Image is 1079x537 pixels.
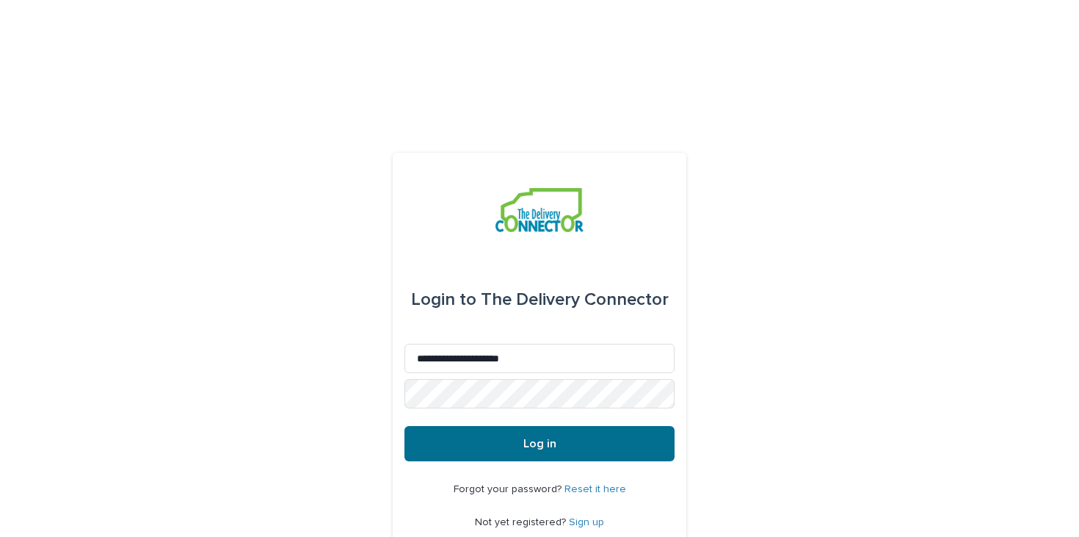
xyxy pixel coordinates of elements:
[404,426,675,461] button: Log in
[411,279,669,320] div: The Delivery Connector
[475,517,569,527] span: Not yet registered?
[495,188,583,232] img: aCWQmA6OSGG0Kwt8cj3c
[411,291,476,309] span: Login to
[454,484,564,494] span: Forgot your password?
[523,438,556,450] span: Log in
[564,484,626,494] a: Reset it here
[569,517,604,527] a: Sign up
